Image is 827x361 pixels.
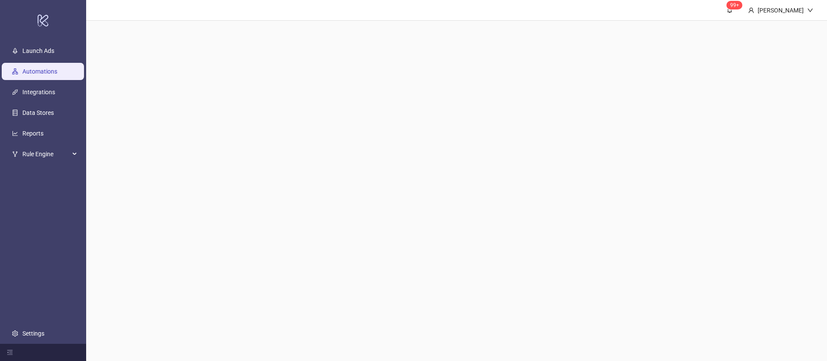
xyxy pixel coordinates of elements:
a: Settings [22,330,44,337]
a: Data Stores [22,109,54,116]
sup: 651 [727,1,743,9]
a: Reports [22,130,44,137]
a: Integrations [22,89,55,96]
a: Automations [22,68,57,75]
span: user [748,7,754,13]
span: bell [727,7,733,13]
div: [PERSON_NAME] [754,6,807,15]
span: fork [12,151,18,157]
a: Launch Ads [22,47,54,54]
span: menu-fold [7,349,13,355]
span: down [807,7,813,13]
span: Rule Engine [22,145,70,163]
